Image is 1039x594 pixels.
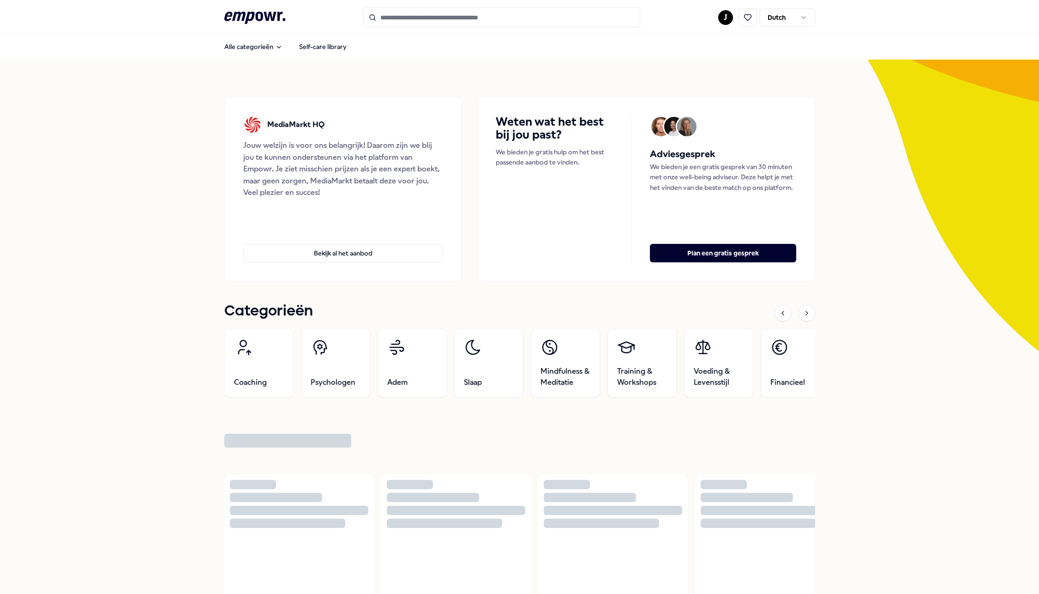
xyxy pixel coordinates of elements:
a: Coaching [224,328,294,398]
a: Voeding & Levensstijl [684,328,753,398]
button: J [718,10,733,25]
input: Search for products, categories or subcategories [363,7,640,28]
p: We bieden je gratis hulp om het best passende aanbod te vinden. [496,147,613,168]
span: Coaching [234,377,267,388]
a: Mindfulness & Meditatie [531,328,600,398]
div: Jouw welzijn is voor ons belangrijk! Daarom zijn we blij jou te kunnen ondersteunen via het platf... [243,139,444,199]
a: Psychologen [301,328,370,398]
a: Self-care library [292,37,354,56]
h4: Weten wat het best bij jou past? [496,115,613,141]
span: Mindfulness & Meditatie [541,366,590,388]
h1: Categorieën [224,300,313,323]
button: Plan een gratis gesprek [650,244,796,262]
a: Bekijk al het aanbod [243,229,444,262]
p: We bieden je een gratis gesprek van 30 minuten met onze well-being adviseur. Deze helpt je met he... [650,162,796,193]
button: Bekijk al het aanbod [243,244,444,262]
img: Avatar [664,117,684,136]
a: Training & Workshops [607,328,677,398]
span: Voeding & Levensstijl [694,366,744,388]
a: Financieel [761,328,830,398]
span: Adem [387,377,408,388]
span: Psychologen [311,377,355,388]
a: Adem [378,328,447,398]
span: Financieel [770,377,805,388]
p: MediaMarkt HQ [267,119,324,131]
button: Alle categorieën [217,37,290,56]
h5: Adviesgesprek [650,147,796,162]
img: Avatar [651,117,671,136]
span: Training & Workshops [617,366,667,388]
nav: Main [217,37,354,56]
img: MediaMarkt HQ [243,115,262,134]
img: Avatar [677,117,697,136]
span: Slaap [464,377,482,388]
a: Slaap [454,328,523,398]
